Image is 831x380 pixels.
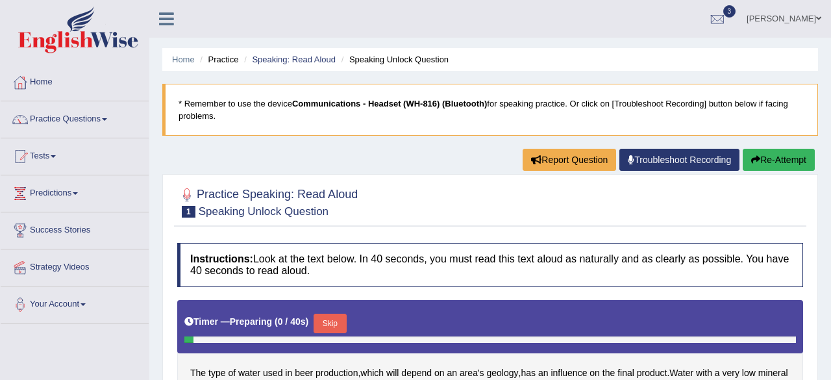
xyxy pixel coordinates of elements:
small: Speaking Unlock Question [199,205,329,218]
a: Success Stories [1,212,149,245]
b: ) [306,316,309,327]
span: Click to see word definition [190,366,206,380]
span: Click to see word definition [758,366,788,380]
span: Click to see word definition [723,366,739,380]
span: Click to see word definition [669,366,693,380]
span: Click to see word definition [401,366,432,380]
span: Click to see word definition [263,366,282,380]
h2: Practice Speaking: Read Aloud [177,185,358,218]
span: Click to see word definition [617,366,634,380]
span: Click to see word definition [696,366,712,380]
span: Click to see word definition [208,366,225,380]
span: Click to see word definition [538,366,549,380]
a: Home [1,64,149,97]
button: Report Question [523,149,616,171]
span: Click to see word definition [360,366,384,380]
span: Click to see word definition [487,366,519,380]
span: 3 [723,5,736,18]
a: Speaking: Read Aloud [252,55,336,64]
span: Click to see word definition [447,366,457,380]
span: Click to see word definition [742,366,756,380]
span: Click to see word definition [602,366,615,380]
b: ( [275,316,278,327]
h4: Look at the text below. In 40 seconds, you must read this text aloud as naturally and as clearly ... [177,243,803,286]
b: Preparing [230,316,272,327]
span: Click to see word definition [551,366,587,380]
span: Click to see word definition [295,366,313,380]
span: Click to see word definition [589,366,600,380]
a: Troubleshoot Recording [619,149,739,171]
b: Instructions: [190,253,253,264]
a: Tests [1,138,149,171]
blockquote: * Remember to use the device for speaking practice. Or click on [Troubleshoot Recording] button b... [162,84,818,136]
b: Communications - Headset (WH-816) (Bluetooth) [292,99,487,108]
a: Predictions [1,175,149,208]
span: Click to see word definition [238,366,260,380]
span: Click to see word definition [637,366,667,380]
span: Click to see word definition [434,366,445,380]
span: Click to see word definition [228,366,236,380]
span: Click to see word definition [285,366,292,380]
a: Practice Questions [1,101,149,134]
a: Strategy Videos [1,249,149,282]
span: 1 [182,206,195,218]
button: Re-Attempt [743,149,815,171]
li: Speaking Unlock Question [338,53,449,66]
a: Your Account [1,286,149,319]
span: Click to see word definition [386,366,399,380]
h5: Timer — [184,317,308,327]
span: Click to see word definition [460,366,484,380]
button: Skip [314,314,346,333]
span: Click to see word definition [521,366,536,380]
span: Click to see word definition [316,366,358,380]
li: Practice [197,53,238,66]
a: Home [172,55,195,64]
b: 0 / 40s [278,316,306,327]
span: Click to see word definition [715,366,720,380]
